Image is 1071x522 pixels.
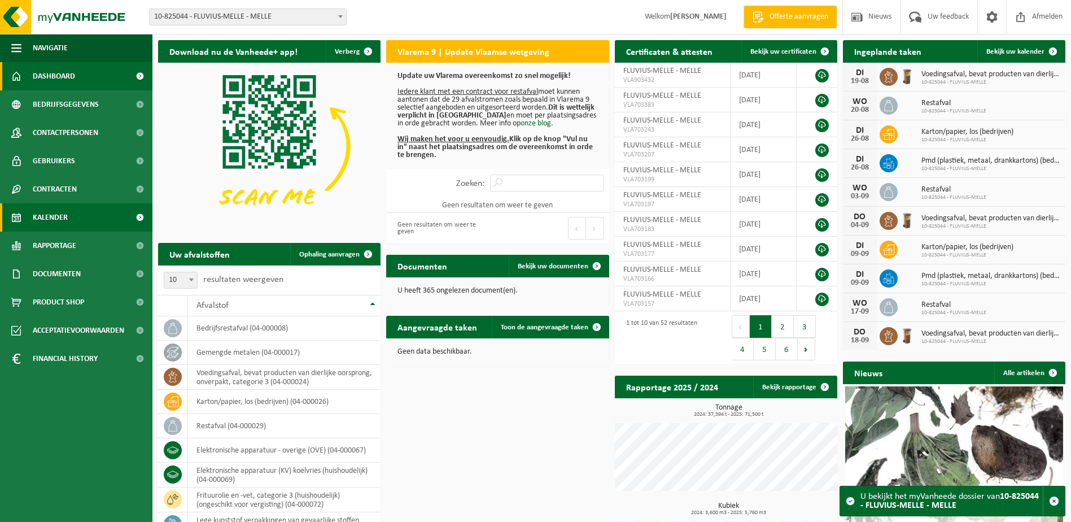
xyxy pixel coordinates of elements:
[33,175,77,203] span: Contracten
[188,414,381,438] td: restafval (04-000029)
[921,301,986,310] span: Restafval
[849,155,871,164] div: DI
[849,135,871,143] div: 26-08
[849,279,871,287] div: 09-09
[921,214,1060,223] span: Voedingsafval, bevat producten van dierlijke oorsprong, onverpakt, categorie 3
[921,137,1013,143] span: 10-825044 - FLUVIUS-MELLE
[731,137,797,162] td: [DATE]
[33,260,81,288] span: Documenten
[994,362,1064,384] a: Alle artikelen
[397,88,538,96] u: Iedere klant met een contract voor restafval
[188,488,381,512] td: frituurolie en -vet, categorie 3 (huishoudelijk) (ongeschikt voor vergisting) (04-000072)
[620,404,837,417] h3: Tonnage
[397,72,597,159] p: moet kunnen aantonen dat de 29 afvalstromen zoals bepaald in Vlarema 9 selectief aangeboden en ui...
[397,135,509,143] u: Wij maken het voor u eenvoudig.
[849,106,871,114] div: 20-08
[849,221,871,229] div: 04-09
[921,156,1060,166] span: Pmd (plastiek, metaal, drankkartons) (bedrijven)
[623,191,701,199] span: FLUVIUS-MELLE - MELLE
[620,510,837,516] span: 2024: 3,600 m3 - 2025: 5,760 m3
[767,11,831,23] span: Offerte aanvragen
[397,135,593,159] b: Klik op de knop "Vul nu in" naast het plaatsingsadres om de overeenkomst in orde te brengen.
[849,164,871,172] div: 26-08
[509,255,608,277] a: Bekijk uw documenten
[623,225,722,234] span: VLA703183
[849,337,871,345] div: 18-09
[750,48,816,55] span: Bekijk uw certificaten
[623,299,722,308] span: VLA703157
[921,252,1013,259] span: 10-825044 - FLUVIUS-MELLE
[33,62,75,90] span: Dashboard
[188,316,381,341] td: bedrijfsrestafval (04-000008)
[33,203,68,232] span: Kalender
[33,288,84,316] span: Product Shop
[849,184,871,193] div: WO
[921,194,986,201] span: 10-825044 - FLUVIUS-MELLE
[33,147,75,175] span: Gebruikers
[623,275,722,284] span: VLA703166
[921,185,986,194] span: Restafval
[921,79,1060,86] span: 10-825044 - FLUVIUS-MELLE
[731,262,797,286] td: [DATE]
[623,141,701,150] span: FLUVIUS-MELLE - MELLE
[326,40,379,63] button: Verberg
[149,8,347,25] span: 10-825044 - FLUVIUS-MELLE - MELLE
[33,34,68,62] span: Navigatie
[386,316,488,338] h2: Aangevraagde taken
[753,376,836,398] a: Bekijk rapportage
[623,125,722,134] span: VLA703243
[188,341,381,365] td: gemengde metalen (04-000017)
[921,338,1060,345] span: 10-825044 - FLUVIUS-MELLE
[164,272,198,289] span: 10
[731,63,797,88] td: [DATE]
[898,325,917,345] img: WB-0140-HPE-BN-01
[158,243,241,265] h2: Uw afvalstoffen
[623,67,701,75] span: FLUVIUS-MELLE - MELLE
[392,216,492,241] div: Geen resultaten om weer te geven
[921,243,1013,252] span: Karton/papier, los (bedrijven)
[772,315,794,338] button: 2
[196,301,229,310] span: Afvalstof
[849,308,871,316] div: 17-09
[150,9,346,25] span: 10-825044 - FLUVIUS-MELLE - MELLE
[731,286,797,311] td: [DATE]
[921,108,986,115] span: 10-825044 - FLUVIUS-MELLE
[849,250,871,258] div: 09-09
[33,90,99,119] span: Bedrijfsgegevens
[521,119,553,128] a: onze blog.
[33,345,98,373] span: Financial History
[188,463,381,488] td: elektronische apparatuur (KV) koelvries (huishoudelijk) (04-000069)
[623,266,701,274] span: FLUVIUS-MELLE - MELLE
[849,212,871,221] div: DO
[623,166,701,175] span: FLUVIUS-MELLE - MELLE
[623,175,722,184] span: VLA703199
[732,338,754,360] button: 4
[586,217,604,240] button: Next
[623,200,722,209] span: VLA703197
[849,241,871,250] div: DI
[849,126,871,135] div: DI
[397,287,597,295] p: U heeft 365 ongelezen document(en).
[921,166,1060,172] span: 10-825044 - FLUVIUS-MELLE
[977,40,1064,63] a: Bekijk uw kalender
[741,40,836,63] a: Bekijk uw certificaten
[921,223,1060,230] span: 10-825044 - FLUVIUS-MELLE
[898,210,917,229] img: WB-0140-HPE-BN-01
[921,128,1013,137] span: Karton/papier, los (bedrijven)
[860,492,1039,510] strong: 10-825044 - FLUVIUS-MELLE - MELLE
[849,68,871,77] div: DI
[921,70,1060,79] span: Voedingsafval, bevat producten van dierlijke oorsprong, onverpakt, categorie 3
[623,76,722,85] span: VLA903432
[750,315,772,338] button: 1
[397,348,597,356] p: Geen data beschikbaar.
[620,412,837,417] span: 2024: 37,394 t - 2025: 71,500 t
[188,390,381,414] td: karton/papier, los (bedrijven) (04-000026)
[849,328,871,337] div: DO
[843,362,894,384] h2: Nieuws
[397,72,571,80] b: Update uw Vlarema overeenkomst zo snel mogelijk!
[623,290,701,299] span: FLUVIUS-MELLE - MELLE
[158,40,309,62] h2: Download nu de Vanheede+ app!
[798,338,815,360] button: Next
[33,119,98,147] span: Contactpersonen
[188,365,381,390] td: voedingsafval, bevat producten van dierlijke oorsprong, onverpakt, categorie 3 (04-000024)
